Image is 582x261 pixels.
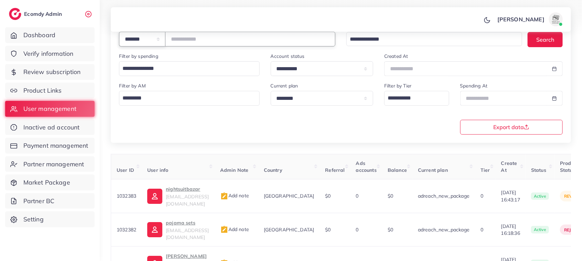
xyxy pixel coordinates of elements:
span: Dashboard [23,31,55,40]
span: User management [23,104,76,113]
p: pajama sets [166,219,209,227]
button: Export data [460,120,563,135]
span: Product Status [560,160,578,173]
img: avatar [549,12,563,26]
a: User management [5,101,95,117]
span: Create At [501,160,517,173]
a: Dashboard [5,27,95,43]
span: Market Package [23,178,70,187]
input: Search for option [347,34,513,45]
div: Search for option [119,61,260,76]
a: Partner management [5,156,95,172]
span: Inactive ad account [23,123,80,132]
a: Setting [5,211,95,227]
a: Inactive ad account [5,119,95,135]
label: Current plan [271,82,298,89]
a: pajama sets[EMAIL_ADDRESS][DOMAIN_NAME] [147,219,209,241]
span: Tier [481,167,490,173]
span: Product Links [23,86,62,95]
span: Payment management [23,141,88,150]
span: Status [531,167,546,173]
span: Referral [325,167,345,173]
label: Spending At [460,82,488,89]
span: Country [264,167,282,173]
button: Search [528,32,563,47]
div: Search for option [346,32,522,46]
span: 0 [481,193,483,199]
input: Search for option [120,63,251,74]
span: Balance [388,167,407,173]
span: User info [147,167,168,173]
span: Partner BC [23,197,55,206]
a: nightsuitbazar[EMAIL_ADDRESS][DOMAIN_NAME] [147,185,209,207]
span: $0 [388,227,393,233]
img: logo [9,8,21,20]
span: User ID [117,167,134,173]
span: $0 [325,193,331,199]
span: 0 [356,193,359,199]
img: admin_note.cdd0b510.svg [220,226,228,234]
span: Review subscription [23,67,81,76]
p: nightsuitbazar [166,185,209,193]
span: Add note [220,226,249,232]
div: Search for option [384,91,449,106]
label: Created At [384,53,408,60]
label: Filter by AM [119,82,146,89]
label: Account status [271,53,305,60]
span: 0 [481,227,483,233]
span: [GEOGRAPHIC_DATA] [264,193,314,199]
span: 1032382 [117,227,136,233]
span: Partner management [23,160,84,169]
span: Export data [493,124,529,130]
span: [GEOGRAPHIC_DATA] [264,227,314,233]
span: [EMAIL_ADDRESS][DOMAIN_NAME] [166,194,209,207]
input: Search for option [385,92,440,104]
span: $0 [325,227,331,233]
a: Review subscription [5,64,95,80]
a: logoEcomdy Admin [9,8,64,20]
p: [PERSON_NAME] [497,15,545,23]
a: [PERSON_NAME]avatar [494,12,565,26]
span: [DATE] 16:18:36 [501,223,520,237]
span: [DATE] 16:43:17 [501,189,520,203]
label: Filter by Tier [384,82,411,89]
span: $0 [388,193,393,199]
img: admin_note.cdd0b510.svg [220,192,228,200]
span: Add note [220,192,249,199]
span: Current plan [418,167,448,173]
img: ic-user-info.36bf1079.svg [147,189,162,204]
a: Market Package [5,175,95,190]
span: adreach_new_package [418,227,470,233]
span: active [531,226,549,233]
span: Setting [23,215,44,224]
h2: Ecomdy Admin [24,11,64,17]
p: [PERSON_NAME] [166,252,209,260]
a: Payment management [5,138,95,154]
span: Admin Note [220,167,249,173]
input: Search for option [120,92,251,104]
span: Ads accounts [356,160,377,173]
span: Verify information [23,49,74,58]
a: Verify information [5,46,95,62]
a: Partner BC [5,193,95,209]
span: active [531,192,549,200]
span: 0 [356,227,359,233]
img: ic-user-info.36bf1079.svg [147,222,162,237]
label: Filter by spending [119,53,158,60]
span: adreach_new_package [418,193,470,199]
span: 1032383 [117,193,136,199]
a: Product Links [5,83,95,98]
span: [EMAIL_ADDRESS][DOMAIN_NAME] [166,227,209,240]
div: Search for option [119,91,260,106]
